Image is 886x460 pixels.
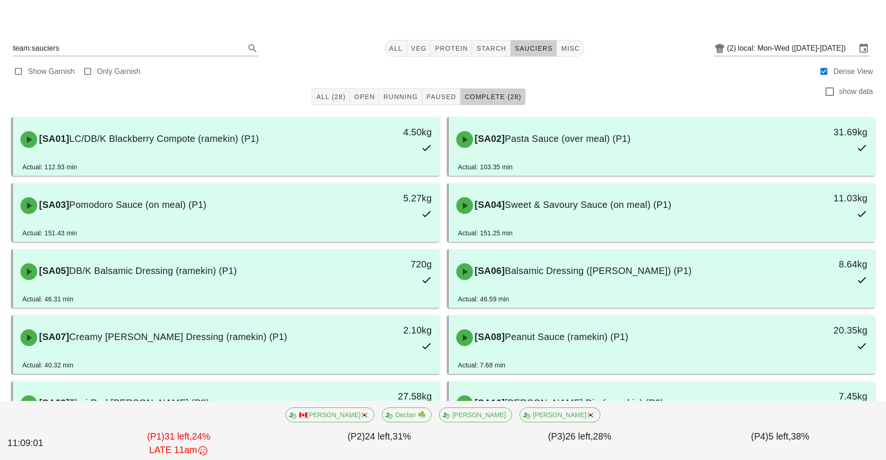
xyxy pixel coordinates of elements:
div: 27.58kg [337,389,432,404]
label: Show Garnish [28,67,75,76]
span: 24 left, [365,431,393,441]
span: Balsamic Dressing ([PERSON_NAME]) (P1) [505,266,692,276]
div: Actual: 46.31 min [22,294,73,304]
div: 4.50kg [337,125,432,140]
span: [SA06] [473,266,505,276]
div: 720g [337,257,432,272]
span: 26 left, [566,431,593,441]
button: Complete (28) [460,88,526,105]
span: Thai Red [PERSON_NAME] (P2) [69,398,209,408]
div: Actual: 112.93 min [22,162,77,172]
span: misc [560,45,580,52]
span: Complete (28) [464,93,521,100]
span: Creamy [PERSON_NAME] Dressing (ramekin) (P1) [69,332,287,342]
span: Declan ☘️ [388,408,425,422]
span: [PERSON_NAME]🇰🇷 [526,408,594,422]
span: LC/DB/K Blackberry Compote (ramekin) (P1) [69,133,259,144]
div: Actual: 7.68 min [458,360,506,370]
div: Actual: 40.32 min [22,360,73,370]
div: Actual: 46.59 min [458,294,509,304]
span: [SA09] [37,398,69,408]
div: 11:09:01 [6,434,79,452]
span: protein [434,45,468,52]
span: veg [411,45,427,52]
span: DB/K Balsamic Dressing (ramekin) (P1) [69,266,237,276]
label: show data [839,87,873,96]
div: 11.03kg [773,191,867,206]
div: (P1) 24% [79,428,279,459]
button: All [385,40,407,57]
span: All [389,45,403,52]
span: [SA01] [37,133,69,144]
span: Peanut Sauce (ramekin) (P1) [505,332,628,342]
div: LATE 11am [80,443,277,457]
button: sauciers [511,40,557,57]
button: misc [557,40,584,57]
span: [SA04] [473,200,505,210]
span: Pomodoro Sauce (on meal) (P1) [69,200,207,210]
span: 5 left, [768,431,791,441]
span: Paused [426,93,456,100]
span: [PERSON_NAME] [445,408,506,422]
span: [SA03] [37,200,69,210]
span: [SA08] [473,332,505,342]
div: 7.45kg [773,389,867,404]
span: Pasta Sauce (over meal) (P1) [505,133,630,144]
div: (P3) 28% [480,428,680,459]
span: [SA07] [37,332,69,342]
button: Running [379,88,422,105]
div: 5.27kg [337,191,432,206]
div: Actual: 103.35 min [458,162,513,172]
div: (2) [727,44,738,53]
span: [SA05] [37,266,69,276]
div: Actual: 151.25 min [458,228,513,238]
button: Open [350,88,379,105]
span: sauciers [514,45,553,52]
div: 8.64kg [773,257,867,272]
span: [PERSON_NAME] Dip (ramekin) (P2) [505,398,663,408]
div: (P2) 31% [279,428,480,459]
div: 2.10kg [337,323,432,338]
button: starch [472,40,510,57]
button: All (28) [312,88,350,105]
label: Only Garnish [97,67,140,76]
span: Running [383,93,418,100]
label: Dense View [833,67,873,76]
span: 🇨🇦[PERSON_NAME]🇰🇷 [292,408,368,422]
button: veg [407,40,431,57]
span: Open [353,93,375,100]
span: Sweet & Savoury Sauce (on meal) (P1) [505,200,671,210]
span: [SA10] [473,398,505,408]
span: starch [476,45,506,52]
div: (P4) 38% [680,428,880,459]
div: 31.69kg [773,125,867,140]
button: Paused [422,88,460,105]
span: [SA02] [473,133,505,144]
span: 31 left, [164,431,192,441]
div: Actual: 151.43 min [22,228,77,238]
span: All (28) [316,93,346,100]
div: 20.35kg [773,323,867,338]
button: protein [431,40,472,57]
